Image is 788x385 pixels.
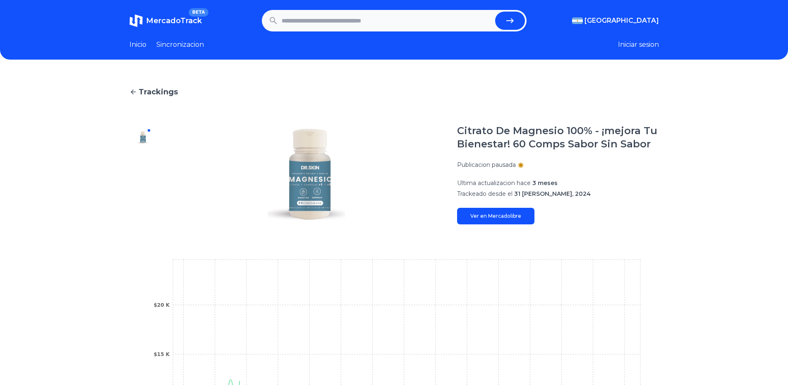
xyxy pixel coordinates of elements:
[457,208,534,224] a: Ver en Mercadolibre
[189,8,208,17] span: BETA
[156,40,204,50] a: Sincronizacion
[457,179,531,187] span: Ultima actualizacion hace
[136,131,149,144] img: Citrato De Magnesio 100% - ¡mejora Tu Bienestar! 60 Comps Sabor Sin Sabor
[172,124,441,224] img: Citrato De Magnesio 100% - ¡mejora Tu Bienestar! 60 Comps Sabor Sin Sabor
[457,190,513,197] span: Trackeado desde el
[129,40,146,50] a: Inicio
[129,86,659,98] a: Trackings
[572,16,659,26] button: [GEOGRAPHIC_DATA]
[514,190,591,197] span: 31 [PERSON_NAME], 2024
[153,302,170,308] tspan: $20 K
[572,17,583,24] img: Argentina
[129,14,143,27] img: MercadoTrack
[457,124,659,151] h1: Citrato De Magnesio 100% - ¡mejora Tu Bienestar! 60 Comps Sabor Sin Sabor
[584,16,659,26] span: [GEOGRAPHIC_DATA]
[457,161,516,169] p: Publicacion pausada
[618,40,659,50] button: Iniciar sesion
[532,179,558,187] span: 3 meses
[129,14,202,27] a: MercadoTrackBETA
[139,86,178,98] span: Trackings
[153,351,170,357] tspan: $15 K
[146,16,202,25] span: MercadoTrack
